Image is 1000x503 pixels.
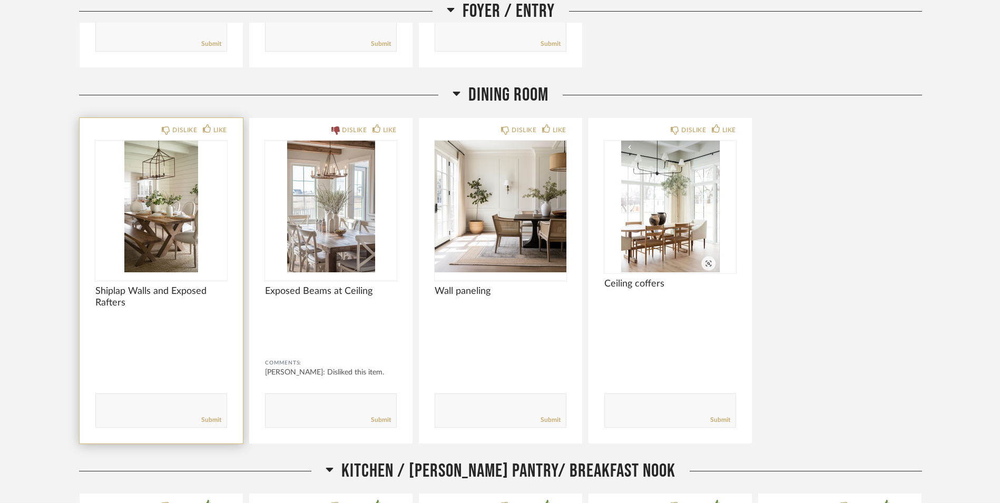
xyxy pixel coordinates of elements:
a: Submit [371,40,391,48]
a: Submit [541,416,561,425]
a: Submit [371,416,391,425]
div: LIKE [553,125,566,135]
div: DISLIKE [512,125,536,135]
a: Submit [710,416,730,425]
span: Exposed Beams at Ceiling [265,285,397,297]
div: [PERSON_NAME]: Disliked this item. [265,367,397,378]
div: DISLIKE [342,125,367,135]
span: Wall paneling [435,285,566,297]
span: Shiplap Walls and Exposed Rafters [95,285,227,309]
div: DISLIKE [172,125,197,135]
a: Submit [201,416,221,425]
div: 0 [95,141,227,272]
div: Comments: [265,358,397,368]
img: undefined [604,141,736,272]
span: Dining Room [468,84,548,106]
span: Ceiling coffers [604,278,736,290]
div: DISLIKE [681,125,706,135]
div: 0 [265,141,397,272]
img: undefined [435,141,566,272]
img: undefined [265,141,397,272]
div: LIKE [383,125,397,135]
div: LIKE [213,125,227,135]
div: 0 [435,141,566,272]
div: LIKE [722,125,736,135]
a: Submit [541,40,561,48]
img: undefined [95,141,227,272]
a: Submit [201,40,221,48]
span: Kitchen / [PERSON_NAME] Pantry/ Breakfast Nook [341,460,675,482]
